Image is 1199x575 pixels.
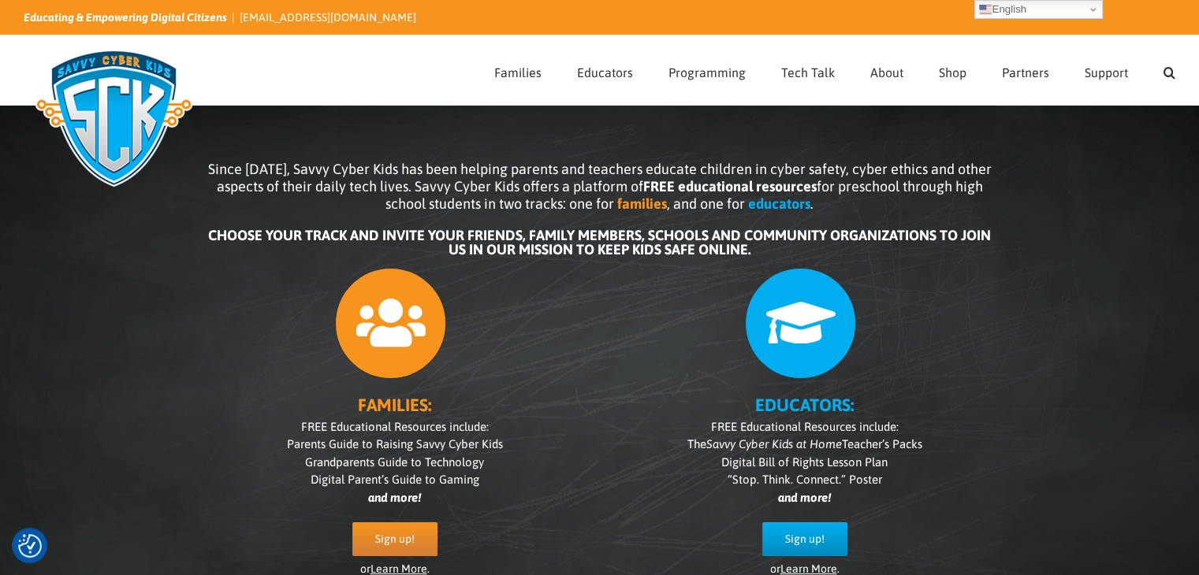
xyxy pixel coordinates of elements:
[979,3,992,16] img: en
[494,66,542,79] span: Families
[305,455,484,469] span: Grandparents Guide to Technology
[24,39,204,197] img: Savvy Cyber Kids Logo
[301,420,489,433] span: FREE Educational Resources include:
[939,66,966,79] span: Shop
[370,562,427,575] a: Learn More
[643,178,817,195] b: FREE educational resources
[368,491,421,504] i: and more!
[375,532,415,546] span: Sign up!
[352,522,438,556] a: Sign up!
[706,437,842,451] i: Savvy Cyber Kids at Home
[870,66,903,79] span: About
[721,455,888,469] span: Digital Bill of Rights Lesson Plan
[781,66,835,79] span: Tech Talk
[18,534,42,558] img: Revisit consent button
[240,11,416,24] a: [EMAIL_ADDRESS][DOMAIN_NAME]
[781,35,835,105] a: Tech Talk
[208,227,991,258] b: CHOOSE YOUR TRACK AND INVITE YOUR FRIENDS, FAMILY MEMBERS, SCHOOLS AND COMMUNITY ORGANIZATIONS TO...
[687,437,922,451] span: The Teacher’s Packs
[360,562,430,575] span: or .
[870,35,903,105] a: About
[1085,66,1128,79] span: Support
[939,35,966,105] a: Shop
[311,473,479,486] span: Digital Parent’s Guide to Gaming
[748,195,810,212] b: educators
[762,522,847,556] a: Sign up!
[287,437,503,451] span: Parents Guide to Raising Savvy Cyber Kids
[1002,66,1049,79] span: Partners
[770,562,840,575] span: or .
[778,491,831,504] i: and more!
[1085,35,1128,105] a: Support
[755,395,854,415] b: EDUCATORS:
[1002,35,1049,105] a: Partners
[668,66,746,79] span: Programming
[728,473,882,486] span: “Stop. Think. Connect.” Poster
[617,195,667,212] b: families
[1164,35,1175,105] a: Search
[494,35,542,105] a: Families
[494,35,1175,105] nav: Main Menu
[18,534,42,558] button: Consent Preferences
[358,395,431,415] b: FAMILIES:
[810,195,814,212] span: .
[24,11,227,24] i: Educating & Empowering Digital Citizens
[667,195,745,212] span: , and one for
[577,66,633,79] span: Educators
[785,532,825,546] span: Sign up!
[208,161,992,212] span: Since [DATE], Savvy Cyber Kids has been helping parents and teachers educate children in cyber sa...
[577,35,633,105] a: Educators
[711,420,899,433] span: FREE Educational Resources include:
[780,562,837,575] a: Learn More
[668,35,746,105] a: Programming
